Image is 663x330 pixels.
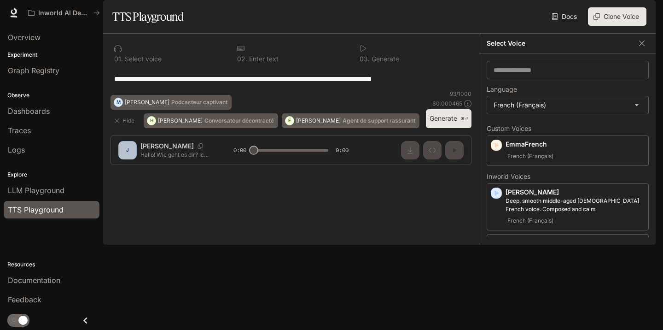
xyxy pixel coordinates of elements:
p: Deep, smooth middle-aged male French voice. Composed and calm [506,197,645,213]
span: French (Français) [506,215,555,226]
button: Hide [110,113,140,128]
button: Generate⌘⏎ [426,109,471,128]
div: É [285,113,294,128]
p: Language [487,86,517,93]
p: ⌘⏎ [461,116,468,122]
p: Conversateur décontracté [204,118,274,124]
p: [PERSON_NAME] [125,100,169,105]
button: All workspaces [24,4,104,22]
p: [PERSON_NAME] [158,118,203,124]
p: Inworld AI Demos [38,9,90,17]
button: É[PERSON_NAME]Agent de support rassurant [282,113,419,128]
p: Custom Voices [487,125,649,132]
button: Clone Voice [588,7,646,26]
div: H [147,113,156,128]
span: French (Français) [506,151,555,162]
p: Generate [370,56,399,62]
p: Agent de support rassurant [343,118,415,124]
p: 0 2 . [237,56,247,62]
p: $ 0.000465 [432,100,462,107]
p: 93 / 1000 [450,90,471,98]
p: 0 3 . [360,56,370,62]
button: H[PERSON_NAME]Conversateur décontracté [144,113,278,128]
p: Podcasteur captivant [171,100,227,105]
p: 0 1 . [114,56,123,62]
div: M [114,95,122,110]
p: [PERSON_NAME] [296,118,341,124]
h1: TTS Playground [112,7,184,26]
a: Docs [550,7,581,26]
button: M[PERSON_NAME]Podcasteur captivant [110,95,232,110]
p: Enter text [247,56,279,62]
p: [PERSON_NAME] [506,188,645,197]
p: EmmaFrench [506,140,645,149]
p: Inworld Voices [487,173,649,180]
p: Select voice [123,56,162,62]
div: French (Français) [487,96,648,114]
